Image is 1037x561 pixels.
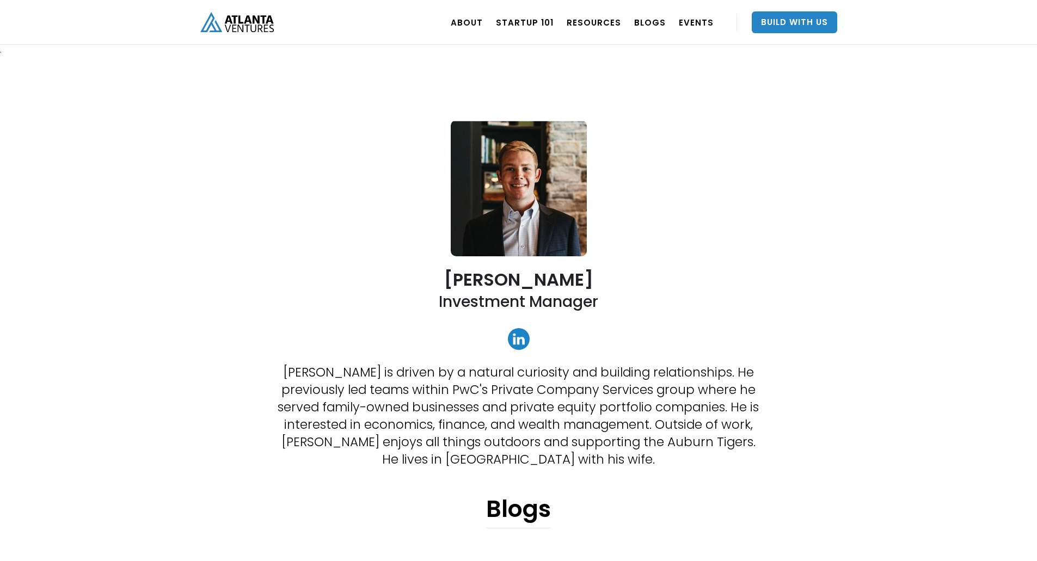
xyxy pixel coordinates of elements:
[444,270,593,289] h2: [PERSON_NAME]
[567,7,621,38] a: RESOURCES
[634,7,666,38] a: BLOGS
[276,363,760,468] p: [PERSON_NAME] is driven by a natural curiosity and building relationships. He previously led team...
[451,7,483,38] a: ABOUT
[439,292,598,312] h2: Investment Manager
[486,495,551,528] h1: Blogs
[752,11,837,33] a: Build With Us
[679,7,714,38] a: EVENTS
[496,7,554,38] a: Startup 101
